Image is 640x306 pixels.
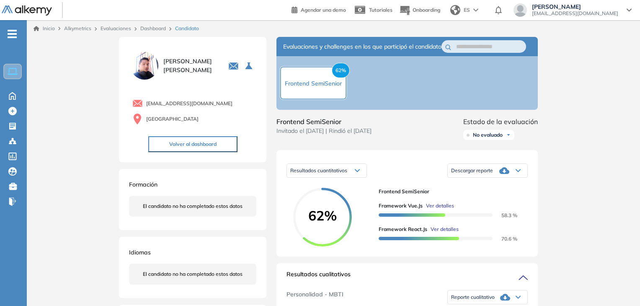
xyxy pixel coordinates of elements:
[379,226,427,233] span: Framework React.js
[286,270,351,283] span: Resultados cualitativos
[491,212,517,218] span: 58.3 %
[413,7,440,13] span: Onboarding
[2,5,52,16] img: Logo
[140,25,166,31] a: Dashboard
[146,115,199,123] span: [GEOGRAPHIC_DATA]
[473,132,503,138] span: No evaluado
[276,117,372,127] span: Frontend SemiSenior
[8,33,17,35] i: -
[129,181,157,188] span: Formación
[379,188,521,195] span: Frontend SemiSenior
[451,294,495,301] span: Reporte cualitativo
[276,127,372,135] span: Invitado el [DATE] | Rindió el [DATE]
[423,202,454,210] button: Ver detalles
[148,136,237,152] button: Volver al dashboard
[129,249,151,256] span: Idiomas
[506,132,511,137] img: Ícono de flecha
[399,1,440,19] button: Onboarding
[163,57,218,75] span: [PERSON_NAME] [PERSON_NAME]
[369,7,392,13] span: Tutoriales
[491,236,517,242] span: 70.6 %
[34,25,55,32] a: Inicio
[450,5,460,15] img: world
[463,117,538,127] span: Estado de la evaluación
[431,226,459,233] span: Ver detalles
[473,8,478,12] img: arrow
[175,25,199,32] span: Candidato
[101,25,131,31] a: Evaluaciones
[451,167,493,174] span: Descargar reporte
[426,202,454,210] span: Ver detalles
[464,6,470,14] span: ES
[427,226,459,233] button: Ver detalles
[332,63,350,78] span: 62%
[286,290,343,304] span: Personalidad - MBTI
[285,80,342,87] span: Frontend SemiSenior
[129,50,160,81] img: PROFILE_MENU_LOGO_USER
[532,3,618,10] span: [PERSON_NAME]
[532,10,618,17] span: [EMAIL_ADDRESS][DOMAIN_NAME]
[293,209,352,222] span: 62%
[292,4,346,14] a: Agendar una demo
[64,25,91,31] span: Alkymetrics
[379,202,423,210] span: Framework Vue.js
[301,7,346,13] span: Agendar una demo
[290,167,347,174] span: Resultados cuantitativos
[143,202,243,210] span: El candidato no ha completado estos datos
[143,270,243,278] span: El candidato no ha completado estos datos
[283,42,441,51] span: Evaluaciones y challenges en los que participó el candidato
[146,100,232,107] span: [EMAIL_ADDRESS][DOMAIN_NAME]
